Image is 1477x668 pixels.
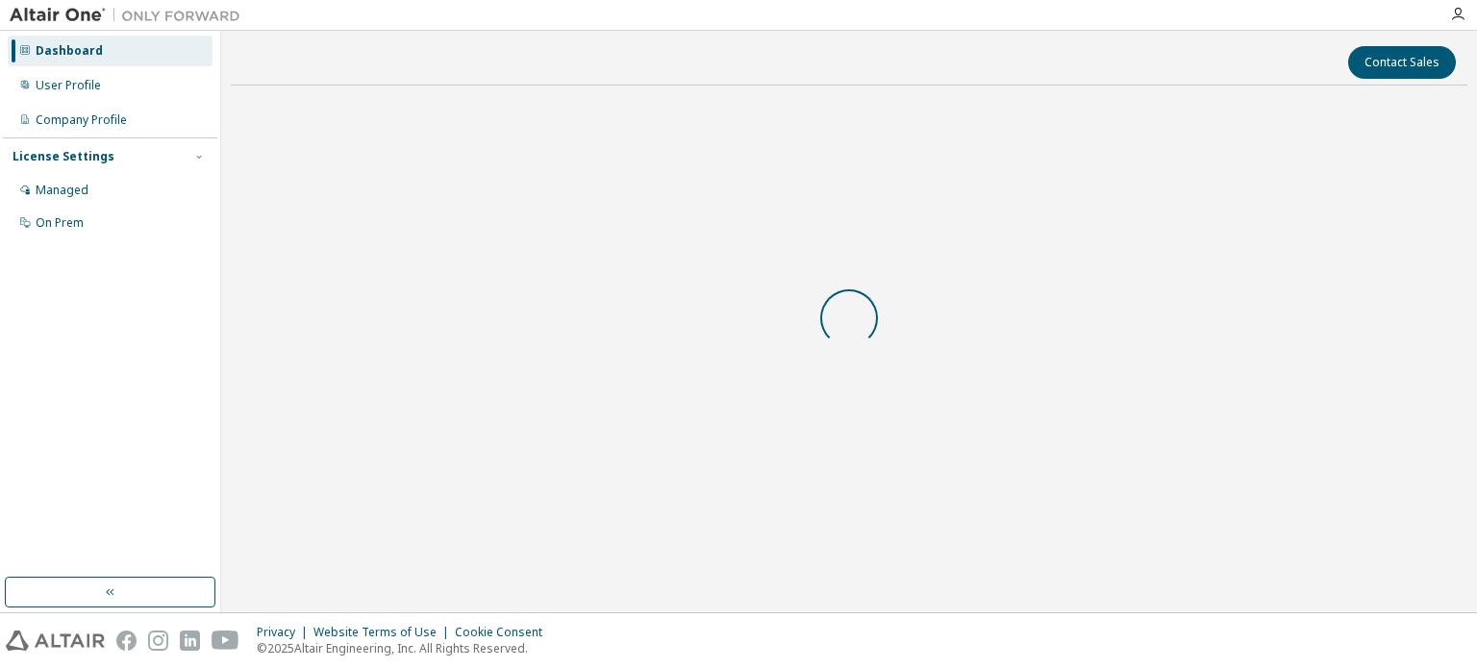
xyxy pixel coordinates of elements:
[455,625,554,640] div: Cookie Consent
[36,183,88,198] div: Managed
[13,149,114,164] div: License Settings
[116,631,137,651] img: facebook.svg
[212,631,239,651] img: youtube.svg
[36,112,127,128] div: Company Profile
[6,631,105,651] img: altair_logo.svg
[1348,46,1456,79] button: Contact Sales
[10,6,250,25] img: Altair One
[257,625,313,640] div: Privacy
[36,43,103,59] div: Dashboard
[36,78,101,93] div: User Profile
[148,631,168,651] img: instagram.svg
[313,625,455,640] div: Website Terms of Use
[257,640,554,656] p: © 2025 Altair Engineering, Inc. All Rights Reserved.
[36,215,84,231] div: On Prem
[180,631,200,651] img: linkedin.svg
